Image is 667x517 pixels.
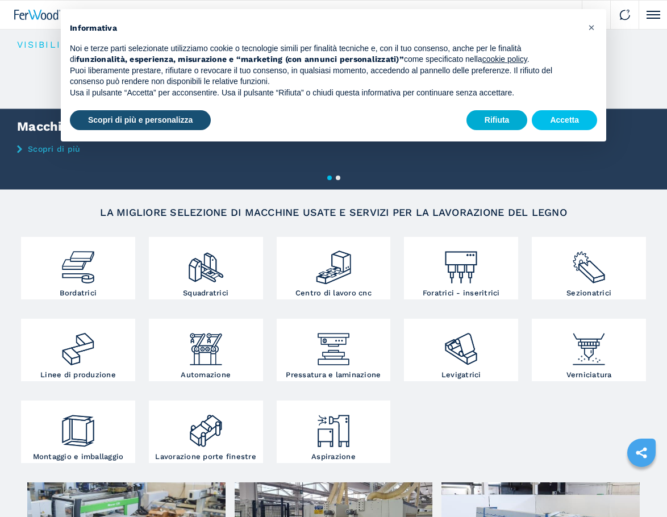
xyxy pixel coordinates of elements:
[570,322,608,368] img: verniciatura_1.png
[187,322,225,368] img: automazione.png
[155,453,256,460] h3: Lavorazione porte finestre
[532,319,646,381] a: Verniciatura
[46,207,621,218] h2: LA MIGLIORE SELEZIONE DI MACCHINE USATE E SERVIZI PER LA LAVORAZIONE DEL LEGNO
[482,55,527,64] a: cookie policy
[315,403,353,450] img: aspirazione_1.png
[336,176,340,180] button: 2
[149,319,263,381] a: Automazione
[76,55,404,64] strong: funzionalità, esperienza, misurazione e “marketing (con annunci personalizzati)”
[532,110,597,131] button: Accetta
[295,289,372,297] h3: Centro di lavoro cnc
[181,371,231,378] h3: Automazione
[277,237,391,299] a: Centro di lavoro cnc
[441,371,481,378] h3: Levigatrici
[40,371,116,378] h3: Linee di produzione
[70,87,579,99] p: Usa il pulsante “Accetta” per acconsentire. Usa il pulsante “Rifiuta” o chiudi questa informativa...
[33,453,124,460] h3: Montaggio e imballaggio
[327,176,332,180] button: 1
[59,240,97,286] img: bordatrici_1.png
[404,237,518,299] a: Foratrici - inseritrici
[14,10,61,20] img: Ferwood
[404,319,518,381] a: Levigatrici
[442,240,480,286] img: foratrici_inseritrici_2.png
[187,240,225,286] img: squadratrici_2.png
[21,319,135,381] a: Linee di produzione
[21,401,135,463] a: Montaggio e imballaggio
[570,240,608,286] img: sezionatrici_2.png
[149,237,263,299] a: Squadratrici
[466,110,528,131] button: Rifiuta
[619,9,631,20] img: Contact us
[582,18,601,36] button: Chiudi questa informativa
[70,43,579,65] p: Noi e terze parti selezionate utilizziamo cookie o tecnologie simili per finalità tecniche e, con...
[532,237,646,299] a: Sezionatrici
[315,322,353,368] img: pressa-strettoia.png
[149,401,263,463] a: Lavorazione porte finestre
[639,1,667,29] button: Click to toggle menu
[59,322,97,368] img: linee_di_produzione_2.png
[442,322,480,368] img: levigatrici_2.png
[60,289,97,297] h3: Bordatrici
[619,466,658,508] iframe: Chat
[423,289,500,297] h3: Foratrici - inseritrici
[59,403,97,450] img: montaggio_imballaggio_2.png
[566,371,612,378] h3: Verniciatura
[311,453,356,460] h3: Aspirazione
[286,371,381,378] h3: Pressatura e laminazione
[277,319,391,381] a: Pressatura e laminazione
[70,110,211,131] button: Scopri di più e personalizza
[588,20,595,34] span: ×
[183,289,228,297] h3: Squadratrici
[315,240,353,286] img: centro_di_lavoro_cnc_2.png
[627,439,656,467] a: sharethis
[21,237,135,299] a: Bordatrici
[70,65,579,87] p: Puoi liberamente prestare, rifiutare o revocare il tuo consenso, in qualsiasi momento, accedendo ...
[566,289,611,297] h3: Sezionatrici
[70,23,579,34] h2: Informativa
[277,401,391,463] a: Aspirazione
[187,403,225,450] img: lavorazione_porte_finestre_2.png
